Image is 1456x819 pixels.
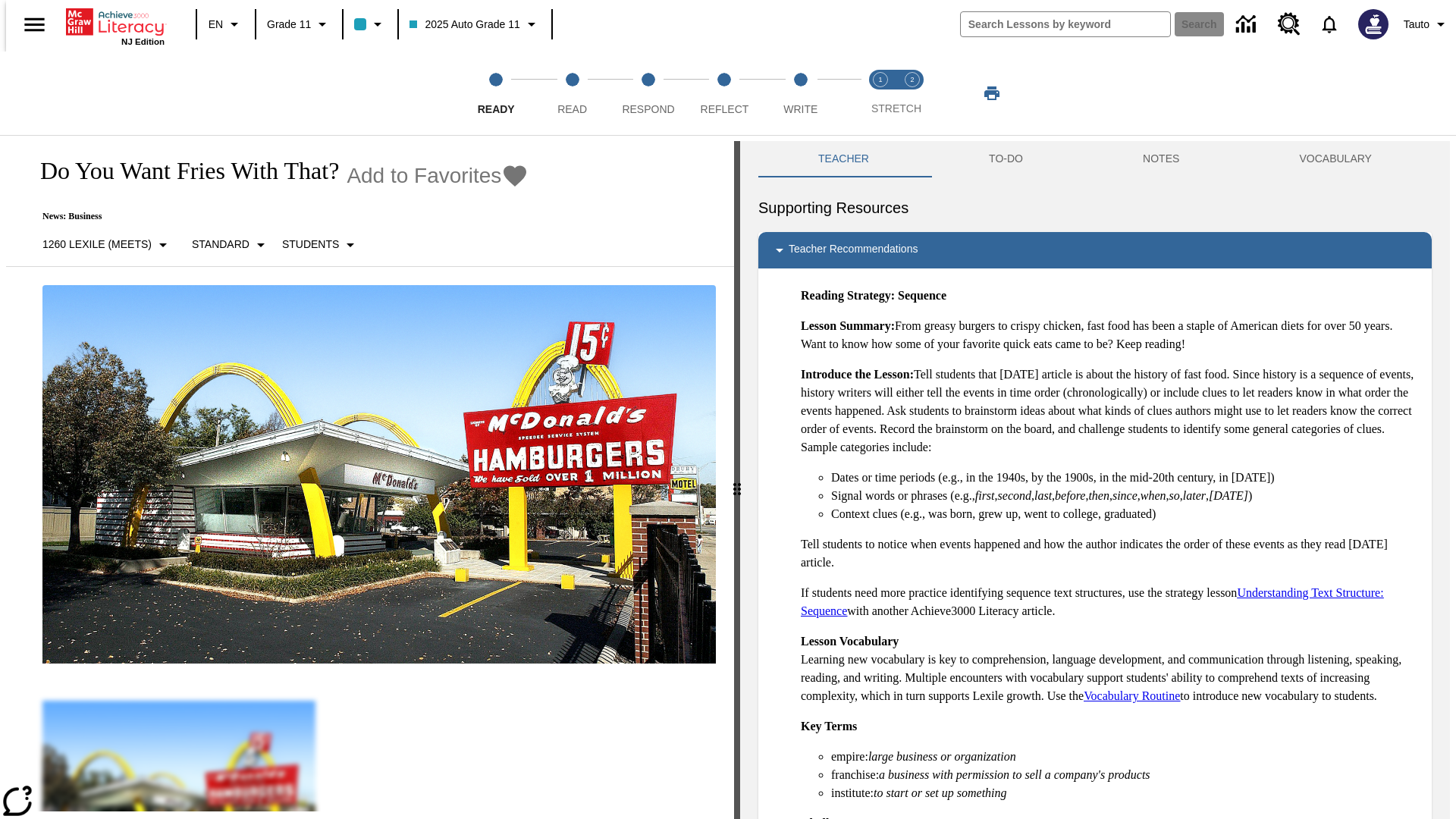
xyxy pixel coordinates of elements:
span: Grade 11 [267,17,311,33]
li: empire: [831,748,1420,766]
li: Context clues (e.g., was born, grew up, went to college, graduated) [831,505,1420,523]
text: 2 [910,76,914,83]
span: Write [783,103,817,115]
p: From greasy burgers to crispy chicken, fast food has been a staple of American diets for over 50 ... [801,317,1420,353]
p: Standard [192,237,249,253]
span: Reflect [701,103,749,115]
span: 2025 Auto Grade 11 [409,17,519,33]
strong: Key Terms [801,720,857,733]
p: Teacher Recommendations [789,241,918,259]
button: Read step 2 of 5 [528,52,616,135]
button: Select a new avatar [1349,5,1398,44]
em: a business with permission to sell a company's products [879,768,1150,781]
button: Reflect step 4 of 5 [680,52,768,135]
strong: Sequence [898,289,946,302]
button: Language: EN, Select a language [202,11,250,38]
span: Add to Favorites [347,164,501,188]
div: Press Enter or Spacebar and then press right and left arrow keys to move the slider [734,141,740,819]
div: Home [66,5,165,46]
button: Class: 2025 Auto Grade 11, Select your class [403,11,546,38]
div: reading [6,141,734,811]
button: Ready step 1 of 5 [452,52,540,135]
strong: Lesson Vocabulary [801,635,899,648]
em: before [1055,489,1085,502]
span: Read [557,103,587,115]
em: since [1112,489,1137,502]
button: Grade: Grade 11, Select a grade [261,11,337,38]
em: so [1169,489,1180,502]
img: One of the first McDonald's stores, with the iconic red sign and golden arches. [42,285,716,664]
li: Dates or time periods (e.g., in the 1940s, by the 1900s, in the mid-20th century, in [DATE]) [831,469,1420,487]
em: first [975,489,995,502]
p: If students need more practice identifying sequence text structures, use the strategy lesson with... [801,584,1420,620]
div: Teacher Recommendations [758,232,1432,268]
li: Signal words or phrases (e.g., , , , , , , , , , ) [831,487,1420,505]
span: NJ Edition [121,37,165,46]
text: 1 [878,76,882,83]
h1: Do You Want Fries With That? [24,157,339,185]
a: Understanding Text Structure: Sequence [801,586,1384,617]
button: VOCABULARY [1239,141,1432,177]
em: then [1088,489,1109,502]
span: Tauto [1404,17,1429,33]
em: [DATE] [1209,489,1248,502]
span: Ready [478,103,515,115]
strong: Lesson Summary: [801,319,895,332]
span: Respond [622,103,674,115]
p: Learning new vocabulary is key to comprehension, language development, and communication through ... [801,632,1420,705]
a: Notifications [1310,5,1349,44]
em: second [998,489,1031,502]
button: Add to Favorites - Do You Want Fries With That? [347,162,529,189]
button: Select Lexile, 1260 Lexile (Meets) [36,231,178,259]
p: Tell students to notice when events happened and how the author indicates the order of these even... [801,535,1420,572]
button: Open side menu [12,2,57,47]
em: last [1034,489,1052,502]
button: Write step 5 of 5 [757,52,845,135]
em: large business or organization [868,750,1016,763]
p: Tell students that [DATE] article is about the history of fast food. Since history is a sequence ... [801,366,1420,457]
button: Respond step 3 of 5 [604,52,692,135]
em: later [1183,489,1206,502]
button: Class color is light blue. Change class color [348,11,393,38]
div: activity [740,141,1450,819]
button: TO-DO [929,141,1083,177]
img: Avatar [1358,9,1389,39]
a: Vocabulary Routine [1084,689,1180,702]
button: Scaffolds, Standard [186,231,276,259]
span: EN [209,17,223,33]
button: Teacher [758,141,929,177]
h6: Supporting Resources [758,196,1432,220]
button: Print [968,80,1016,107]
li: institute: [831,784,1420,802]
em: to start or set up something [874,786,1007,799]
button: Stretch Respond step 2 of 2 [890,52,934,135]
li: franchise: [831,766,1420,784]
button: Profile/Settings [1398,11,1456,38]
em: when [1141,489,1166,502]
button: NOTES [1083,141,1239,177]
button: Stretch Read step 1 of 2 [858,52,902,135]
button: Select Student [276,231,366,259]
div: Instructional Panel Tabs [758,141,1432,177]
strong: Reading Strategy: [801,289,895,302]
input: search field [961,12,1170,36]
p: 1260 Lexile (Meets) [42,237,152,253]
span: STRETCH [871,102,921,115]
p: Students [282,237,339,253]
p: News: Business [24,211,529,222]
a: Data Center [1227,4,1269,45]
strong: Introduce the Lesson: [801,368,914,381]
a: Resource Center, Will open in new tab [1269,4,1310,45]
